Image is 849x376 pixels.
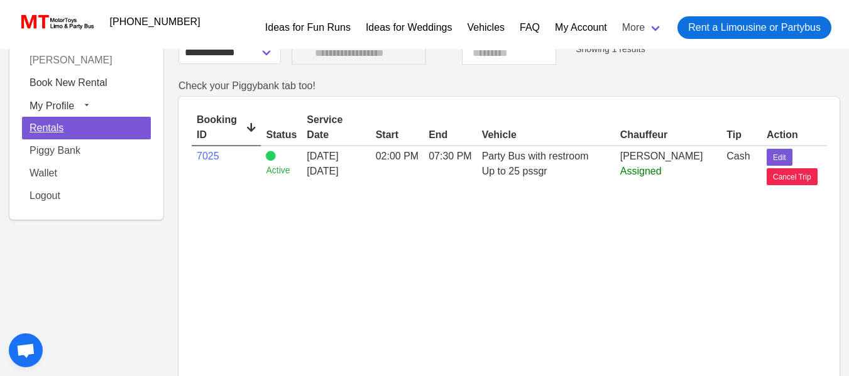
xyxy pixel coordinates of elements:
a: FAQ [520,20,540,35]
div: End [429,127,471,142]
a: Rent a Limousine or Partybus [677,16,831,39]
div: Booking ID [197,112,256,142]
div: Tip [726,127,757,142]
a: Open chat [9,333,43,367]
span: Rent a Limousine or Partybus [688,20,821,35]
span: Cash [726,151,750,161]
span: 02:00 PM [376,151,419,161]
span: [PERSON_NAME] [22,50,120,70]
small: Active [266,164,297,177]
a: [PHONE_NUMBER] [102,9,208,35]
div: Service Date [307,112,365,142]
span: Cancel Trip [773,171,811,183]
span: [PERSON_NAME] [620,151,703,161]
a: Logout [22,185,151,207]
a: Wallet [22,162,151,185]
small: Showing 1 results [576,44,645,54]
a: Rentals [22,117,151,139]
span: Edit [773,152,786,163]
a: Edit [767,151,792,161]
a: Book New Rental [22,72,151,94]
span: Up to 25 pssgr [482,166,547,176]
span: Assigned [620,166,662,176]
div: Vehicle [482,127,610,142]
div: Action [767,127,826,142]
a: 7025 [197,151,219,161]
span: Party Bus with restroom [482,151,589,161]
a: Piggy Bank [22,139,151,162]
a: Ideas for Weddings [366,20,452,35]
h2: Check your Piggybank tab too! [178,80,840,92]
a: Ideas for Fun Runs [265,20,351,35]
span: [DATE] [307,164,365,179]
div: Start [376,127,419,142]
span: [DATE] [307,151,338,161]
a: More [615,11,670,44]
button: Cancel Trip [767,168,818,185]
img: MotorToys Logo [18,13,95,31]
span: My Profile [30,100,74,110]
button: Edit [767,149,792,166]
div: Chauffeur [620,127,717,142]
a: My Account [555,20,607,35]
span: 07:30 PM [429,151,471,161]
button: My Profile [22,94,151,117]
a: Vehicles [467,20,505,35]
div: Status [266,127,297,142]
